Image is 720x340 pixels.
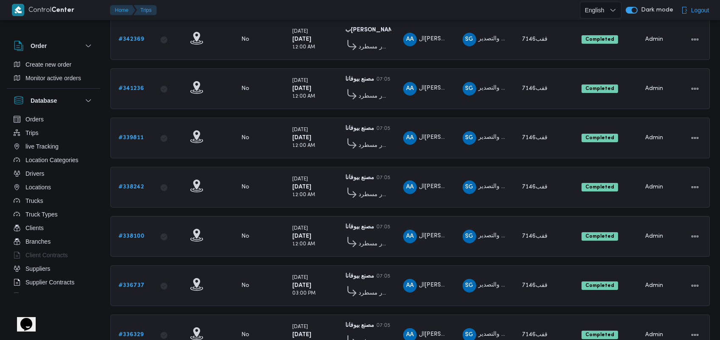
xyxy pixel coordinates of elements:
small: 03:00 PM [292,291,316,296]
b: مصنع بيوفانا [345,224,374,230]
div: Shrkah Ghrib Jrob Llastirad Waltsadir [463,230,476,243]
span: Locations [25,182,51,192]
span: Create new order [25,59,71,70]
b: مصنع بيوفانا [345,76,374,82]
span: Location Categories [25,155,79,165]
span: Admin [645,184,663,190]
span: Admin [645,135,663,140]
div: No [241,134,249,142]
span: شركة غريب جروب للاستيراد والتصدير [478,282,572,288]
button: Actions [688,180,702,194]
b: [DATE] [292,233,311,239]
span: Completed [582,183,618,191]
span: Trips [25,128,39,138]
button: Suppliers [10,262,97,275]
button: Locations [10,180,97,194]
span: Completed [582,134,618,142]
b: [DATE] [292,135,311,140]
button: Client Contracts [10,248,97,262]
div: Database [7,112,100,296]
h3: Order [31,41,47,51]
span: ال[PERSON_NAME] [419,85,473,91]
small: [DATE] [292,128,308,132]
span: شركة غريب جروب للاستيراد والتصدير [478,36,572,42]
button: live Tracking [10,140,97,153]
span: Admin [645,86,663,91]
button: Branches [10,235,97,248]
small: 07:05 PM [376,225,399,230]
span: AA [406,230,414,243]
small: [DATE] [292,79,308,83]
span: AA [406,131,414,145]
b: [DATE] [292,332,311,337]
span: Client Contracts [25,250,68,260]
button: Supplier Contracts [10,275,97,289]
span: AA [406,279,414,292]
b: [DATE] [292,184,311,190]
span: قفب7146 [522,86,548,91]
b: [DATE] [292,283,311,288]
button: Trips [10,126,97,140]
small: [DATE] [292,325,308,329]
span: Admin [645,332,663,337]
span: SG [465,33,473,46]
b: Completed [585,37,614,42]
span: ال[PERSON_NAME] [419,36,473,42]
button: Actions [688,279,702,292]
b: # 336737 [119,283,144,288]
span: Admin [645,283,663,288]
a: #341236 [119,84,144,94]
span: AA [406,33,414,46]
button: Clients [10,221,97,235]
span: قفب7146 [522,332,548,337]
span: ال[PERSON_NAME] [419,135,473,140]
div: No [241,331,249,339]
span: Branches [25,236,51,247]
b: # 338242 [119,184,144,190]
div: No [241,233,249,240]
b: Completed [585,283,614,288]
span: Suppliers [25,264,50,274]
b: # 339811 [119,135,144,140]
button: Trips [134,5,157,15]
span: ال[PERSON_NAME] [419,233,473,239]
b: # 342369 [119,37,144,42]
small: [DATE] [292,29,308,34]
span: قفب7146 [522,37,548,42]
small: 07:05 PM [376,77,399,82]
small: 12:00 AM [292,143,315,148]
button: Monitor active orders [10,71,97,85]
button: Actions [688,33,702,46]
b: Completed [585,135,614,140]
span: Dark mode [638,7,673,14]
span: Supplier Contracts [25,277,74,287]
span: SG [465,279,473,292]
span: AA [406,82,414,96]
a: #339811 [119,133,144,143]
b: Center [51,7,74,14]
div: Alsaid Ali Abadalsalam Mosa [403,33,417,46]
div: No [241,85,249,93]
a: #336329 [119,330,144,340]
span: Drivers [25,169,44,179]
b: # 341236 [119,86,144,91]
button: Orders [10,112,97,126]
span: فرونت دور مسطرد [359,140,388,151]
span: Completed [582,281,618,290]
b: # 336329 [119,332,144,337]
span: Completed [582,331,618,339]
button: Truck Types [10,208,97,221]
b: Completed [585,86,614,91]
button: Home [110,5,136,15]
span: Monitor active orders [25,73,81,83]
span: قفب7146 [522,233,548,239]
span: فرونت دور مسطرد [359,239,388,249]
small: 07:05 PM [376,176,399,180]
small: 07:05 PM [376,126,399,131]
small: [DATE] [292,226,308,231]
span: شركة غريب جروب للاستيراد والتصدير [478,135,572,140]
span: Orders [25,114,44,124]
span: شركة غريب جروب للاستيراد والتصدير [478,332,572,337]
button: Logout [678,2,713,19]
small: 07:05 PM [376,274,399,279]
